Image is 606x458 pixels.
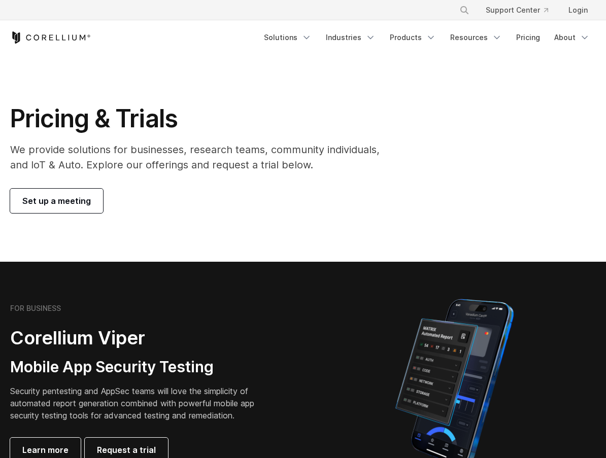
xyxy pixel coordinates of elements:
p: We provide solutions for businesses, research teams, community individuals, and IoT & Auto. Explo... [10,142,394,172]
span: Set up a meeting [22,195,91,207]
h1: Pricing & Trials [10,103,394,134]
a: Industries [320,28,382,47]
a: About [548,28,596,47]
a: Solutions [258,28,318,47]
a: Corellium Home [10,31,91,44]
div: Navigation Menu [447,1,596,19]
a: Support Center [478,1,556,19]
span: Learn more [22,444,69,456]
div: Navigation Menu [258,28,596,47]
a: Resources [444,28,508,47]
a: Set up a meeting [10,189,103,213]
a: Login [560,1,596,19]
h2: Corellium Viper [10,327,254,349]
a: Products [384,28,442,47]
span: Request a trial [97,444,156,456]
h6: FOR BUSINESS [10,304,61,313]
h3: Mobile App Security Testing [10,358,254,377]
button: Search [455,1,474,19]
a: Pricing [510,28,546,47]
p: Security pentesting and AppSec teams will love the simplicity of automated report generation comb... [10,385,254,421]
